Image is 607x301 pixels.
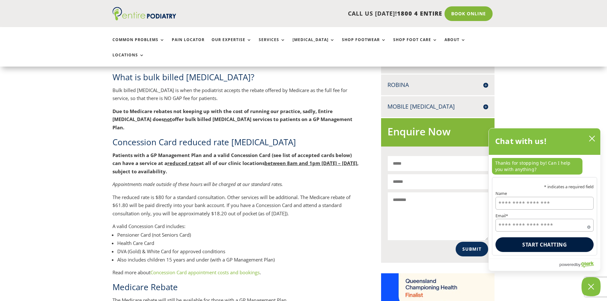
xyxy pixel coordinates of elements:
div: chat [489,155,600,177]
a: Shop Foot Care [393,38,437,51]
div: olark chatbox [488,128,601,271]
span: 1800 4 ENTIRE [397,10,442,17]
h2: Enquire Now [387,125,488,142]
p: Bulk billed [MEDICAL_DATA] is when the podiatrist accepts the rebate offered by Medicare as the f... [112,86,360,107]
a: Common Problems [112,38,165,51]
em: Appointments made outside of these hours will be charged at our standard rates. [112,181,283,187]
li: DVA (Gold) & White Card for approved conditions [117,247,360,255]
a: Our Expertise [212,38,252,51]
h2: Chat with us! [495,135,547,147]
span: reduced rate [167,160,199,166]
div: A valid Concession Card includes: [112,222,360,231]
li: Health Care Card [117,239,360,247]
b: not [164,116,172,122]
a: Powered by Olark [559,259,600,271]
button: close chatbox [587,134,597,143]
h4: Robina [387,81,488,89]
span: between 8am and 1pm [DATE] – [DATE] [264,160,357,166]
a: Book Online [444,6,493,21]
a: [MEDICAL_DATA] [293,38,335,51]
a: Pain Locator [172,38,205,51]
input: Name [495,197,594,210]
span: Required field [587,224,590,227]
a: Entire Podiatry [112,15,176,22]
span: by [576,261,581,269]
h2: What is bulk billed [MEDICAL_DATA]? [112,71,360,86]
a: Concession Card appointment costs and bookings [150,269,260,276]
p: The reduced rate is $80 for a standard consultation. Other services will be additional. The Medic... [112,193,360,223]
p: Thanks for stopping by! Can I help you with anything? [492,158,582,175]
a: Services [259,38,285,51]
p: Read more about . [112,269,360,282]
button: Start chatting [495,237,594,252]
h4: Mobile [MEDICAL_DATA] [387,103,488,111]
li: Pensioner Card (not Seniors Card) [117,231,360,239]
a: Locations [112,53,144,67]
input: Email [495,219,594,232]
li: Also includes children 15 years and under (with a GP Management Plan) [117,255,360,264]
h2: Concession Card reduced rate [MEDICAL_DATA] [112,136,360,151]
button: Close Chatbox [582,277,601,296]
b: offer bulk billed [MEDICAL_DATA] services to patients on a GP Management Plan. [112,116,352,131]
a: About [444,38,466,51]
b: Patients with a GP Management Plan and a valid Concession Card (see list of accepted cards below)... [112,152,358,175]
b: Due to Medicare rebates not keeping up with the cost of running our practice, sadly, Entire [MEDI... [112,108,333,123]
button: Submit [456,242,488,256]
label: Name [495,191,594,196]
a: Shop Footwear [342,38,386,51]
p: CALL US [DATE]! [201,10,442,18]
h2: Medicare Rebate [112,281,360,296]
span: powered [559,261,576,269]
img: logo (1) [112,7,176,20]
p: * indicates a required field [495,185,594,189]
label: Email* [495,214,594,218]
